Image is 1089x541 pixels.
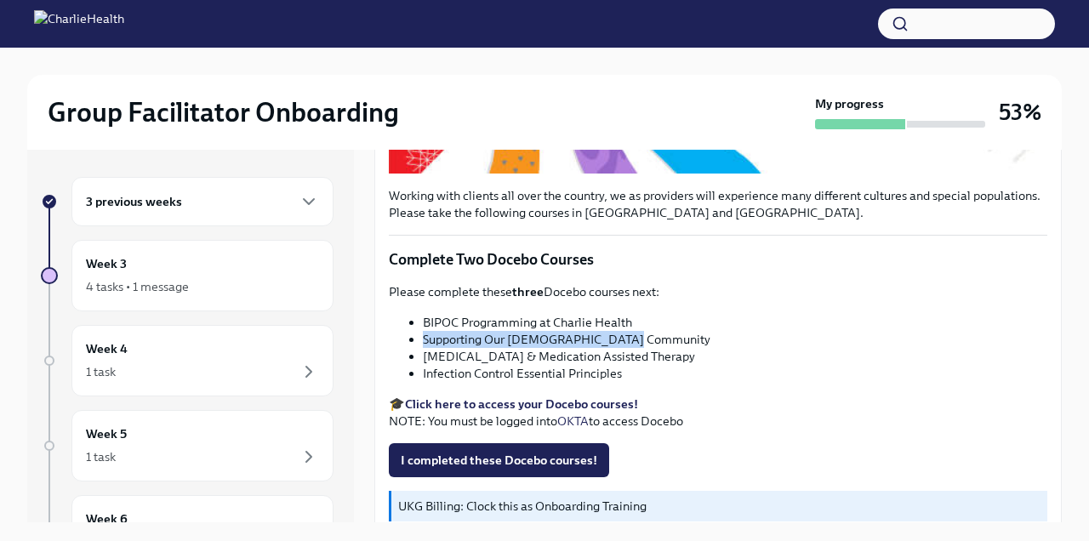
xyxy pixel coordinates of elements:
[86,363,116,380] div: 1 task
[815,95,884,112] strong: My progress
[557,413,589,429] a: OKTA
[86,424,127,443] h6: Week 5
[86,510,128,528] h6: Week 6
[389,283,1047,300] p: Please complete these Docebo courses next:
[423,348,1047,365] li: [MEDICAL_DATA] & Medication Assisted Therapy
[512,284,544,299] strong: three
[41,240,334,311] a: Week 34 tasks • 1 message
[405,396,638,412] a: Click here to access your Docebo courses!
[86,192,182,211] h6: 3 previous weeks
[423,314,1047,331] li: BIPOC Programming at Charlie Health
[999,97,1041,128] h3: 53%
[398,498,1041,515] p: UKG Billing: Clock this as Onboarding Training
[48,95,399,129] h2: Group Facilitator Onboarding
[389,396,1047,430] p: 🎓 NOTE: You must be logged into to access Docebo
[86,254,127,273] h6: Week 3
[41,410,334,481] a: Week 51 task
[71,177,334,226] div: 3 previous weeks
[423,365,1047,382] li: Infection Control Essential Principles
[423,331,1047,348] li: Supporting Our [DEMOGRAPHIC_DATA] Community
[86,339,128,358] h6: Week 4
[389,249,1047,270] p: Complete Two Docebo Courses
[41,325,334,396] a: Week 41 task
[389,443,609,477] button: I completed these Docebo courses!
[86,448,116,465] div: 1 task
[389,187,1047,221] p: Working with clients all over the country, we as providers will experience many different culture...
[86,278,189,295] div: 4 tasks • 1 message
[401,452,597,469] span: I completed these Docebo courses!
[34,10,124,37] img: CharlieHealth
